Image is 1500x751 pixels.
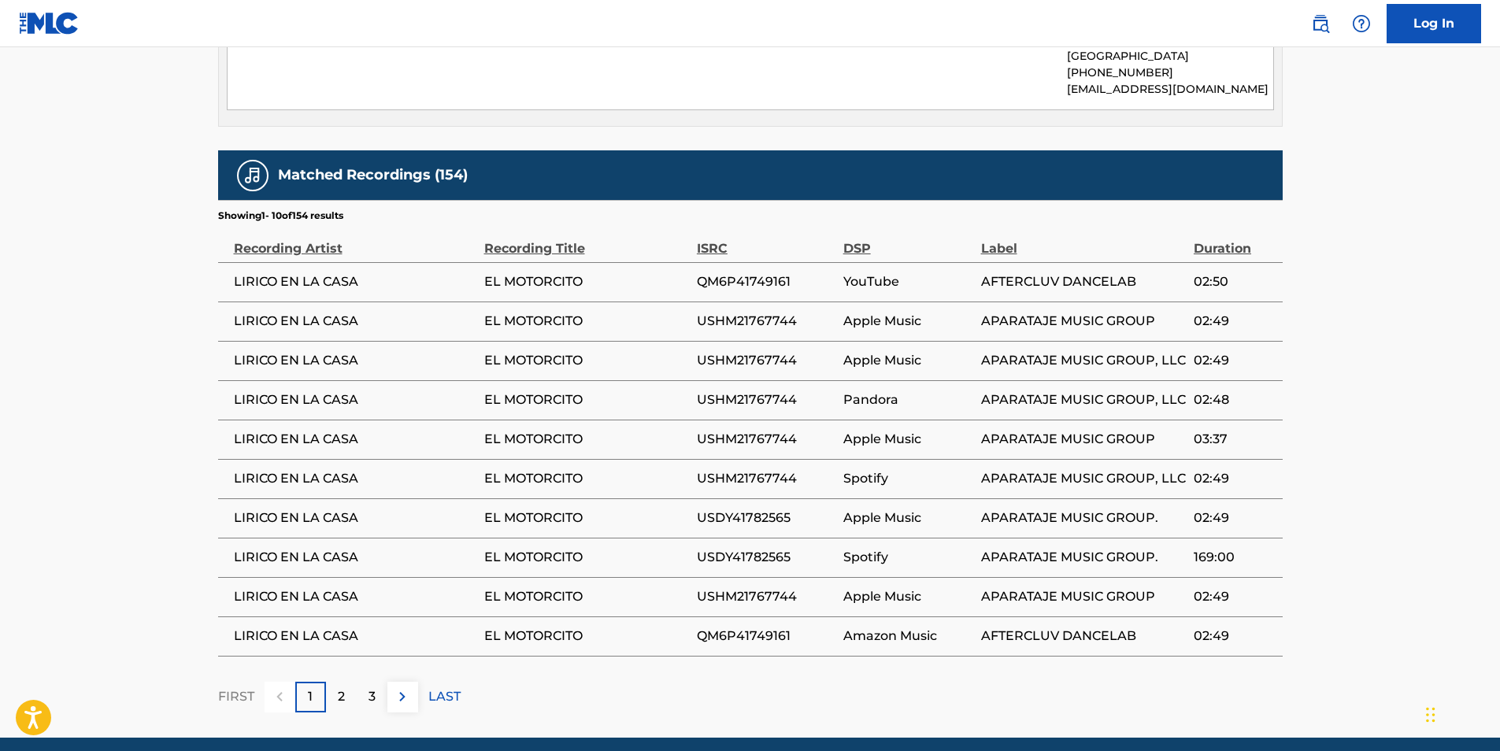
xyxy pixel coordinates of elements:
[697,223,835,258] div: ISRC
[981,351,1186,370] span: APARATAJE MUSIC GROUP, LLC
[1194,587,1275,606] span: 02:49
[1067,81,1272,98] p: [EMAIL_ADDRESS][DOMAIN_NAME]
[484,430,689,449] span: EL MOTORCITO
[1067,65,1272,81] p: [PHONE_NUMBER]
[484,627,689,646] span: EL MOTORCITO
[843,223,973,258] div: DSP
[234,390,476,409] span: LIRICO EN LA CASA
[234,587,476,606] span: LIRICO EN LA CASA
[234,430,476,449] span: LIRICO EN LA CASA
[1194,430,1275,449] span: 03:37
[234,627,476,646] span: LIRICO EN LA CASA
[981,548,1186,567] span: APARATAJE MUSIC GROUP.
[338,687,345,706] p: 2
[981,469,1186,488] span: APARATAJE MUSIC GROUP, LLC
[843,509,973,527] span: Apple Music
[1194,351,1275,370] span: 02:49
[697,351,835,370] span: USHM21767744
[1194,390,1275,409] span: 02:48
[484,548,689,567] span: EL MOTORCITO
[981,312,1186,331] span: APARATAJE MUSIC GROUP
[1194,223,1275,258] div: Duration
[484,469,689,488] span: EL MOTORCITO
[369,687,376,706] p: 3
[981,509,1186,527] span: APARATAJE MUSIC GROUP.
[697,272,835,291] span: QM6P41749161
[484,351,689,370] span: EL MOTORCITO
[1194,548,1275,567] span: 169:00
[1194,312,1275,331] span: 02:49
[843,587,973,606] span: Apple Music
[428,687,461,706] p: LAST
[1421,675,1500,751] iframe: Chat Widget
[843,548,973,567] span: Spotify
[1194,627,1275,646] span: 02:49
[1426,691,1435,738] div: Drag
[234,469,476,488] span: LIRICO EN LA CASA
[981,272,1186,291] span: AFTERCLUV DANCELAB
[234,548,476,567] span: LIRICO EN LA CASA
[234,223,476,258] div: Recording Artist
[243,166,262,185] img: Matched Recordings
[1194,469,1275,488] span: 02:49
[697,312,835,331] span: USHM21767744
[981,627,1186,646] span: AFTERCLUV DANCELAB
[218,687,254,706] p: FIRST
[234,351,476,370] span: LIRICO EN LA CASA
[1352,14,1371,33] img: help
[234,272,476,291] span: LIRICO EN LA CASA
[843,627,973,646] span: Amazon Music
[278,166,468,184] h5: Matched Recordings (154)
[843,312,973,331] span: Apple Music
[1387,4,1481,43] a: Log In
[697,469,835,488] span: USHM21767744
[697,430,835,449] span: USHM21767744
[981,587,1186,606] span: APARATAJE MUSIC GROUP
[843,430,973,449] span: Apple Music
[484,509,689,527] span: EL MOTORCITO
[697,587,835,606] span: USHM21767744
[393,687,412,706] img: right
[981,430,1186,449] span: APARATAJE MUSIC GROUP
[981,390,1186,409] span: APARATAJE MUSIC GROUP, LLC
[843,272,973,291] span: YouTube
[697,627,835,646] span: QM6P41749161
[843,351,973,370] span: Apple Music
[1194,509,1275,527] span: 02:49
[697,509,835,527] span: USDY41782565
[697,390,835,409] span: USHM21767744
[1194,272,1275,291] span: 02:50
[1067,48,1272,65] p: [GEOGRAPHIC_DATA]
[484,223,689,258] div: Recording Title
[484,272,689,291] span: EL MOTORCITO
[234,312,476,331] span: LIRICO EN LA CASA
[218,209,343,223] p: Showing 1 - 10 of 154 results
[484,312,689,331] span: EL MOTORCITO
[308,687,313,706] p: 1
[1305,8,1336,39] a: Public Search
[981,223,1186,258] div: Label
[234,509,476,527] span: LIRICO EN LA CASA
[1346,8,1377,39] div: Help
[697,548,835,567] span: USDY41782565
[484,390,689,409] span: EL MOTORCITO
[484,587,689,606] span: EL MOTORCITO
[19,12,80,35] img: MLC Logo
[843,390,973,409] span: Pandora
[843,469,973,488] span: Spotify
[1311,14,1330,33] img: search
